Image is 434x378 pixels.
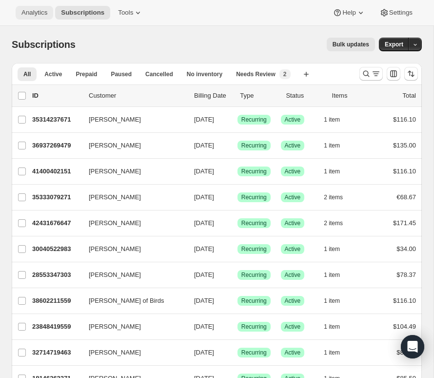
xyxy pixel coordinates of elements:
[389,9,413,17] span: Settings
[112,6,149,20] button: Tools
[379,38,409,51] button: Export
[241,219,267,227] span: Recurring
[285,323,301,331] span: Active
[83,241,180,257] button: [PERSON_NAME]
[83,138,180,153] button: [PERSON_NAME]
[83,164,180,179] button: [PERSON_NAME]
[111,70,132,78] span: Paused
[32,192,81,202] p: 35333079271
[89,192,141,202] span: [PERSON_NAME]
[16,6,53,20] button: Analytics
[89,322,141,332] span: [PERSON_NAME]
[324,165,351,178] button: 1 item
[76,70,97,78] span: Prepaid
[324,242,351,256] button: 1 item
[83,112,180,127] button: [PERSON_NAME]
[241,142,267,149] span: Recurring
[285,245,301,253] span: Active
[396,193,416,201] span: €68.67
[396,349,416,356] span: $88.42
[61,9,104,17] span: Subscriptions
[241,116,267,124] span: Recurring
[187,70,222,78] span: No inventory
[283,70,287,78] span: 2
[404,67,418,81] button: Sort the results
[342,9,355,17] span: Help
[32,167,81,176] p: 41400402151
[32,320,416,334] div: 23848419559[PERSON_NAME][DATE]SuccessRecurringSuccessActive1 item$104.49
[285,219,301,227] span: Active
[241,193,267,201] span: Recurring
[89,348,141,357] span: [PERSON_NAME]
[83,267,180,283] button: [PERSON_NAME]
[324,216,354,230] button: 2 items
[285,349,301,357] span: Active
[194,297,214,304] span: [DATE]
[241,168,267,175] span: Recurring
[83,189,180,205] button: [PERSON_NAME]
[194,193,214,201] span: [DATE]
[32,139,416,152] div: 36937269479[PERSON_NAME][DATE]SuccessRecurringSuccessActive1 item$135.00
[32,141,81,150] p: 36937269479
[32,218,81,228] p: 42431676647
[89,270,141,280] span: [PERSON_NAME]
[55,6,110,20] button: Subscriptions
[324,271,340,279] span: 1 item
[32,115,81,125] p: 35314237671
[241,245,267,253] span: Recurring
[12,39,76,50] span: Subscriptions
[324,349,340,357] span: 1 item
[387,67,400,81] button: Customize table column order and visibility
[401,335,424,358] div: Open Intercom Messenger
[194,116,214,123] span: [DATE]
[327,6,371,20] button: Help
[285,116,301,124] span: Active
[359,67,383,81] button: Search and filter results
[89,141,141,150] span: [PERSON_NAME]
[332,91,370,101] div: Items
[194,219,214,227] span: [DATE]
[32,296,81,306] p: 38602211559
[285,297,301,305] span: Active
[21,9,47,17] span: Analytics
[324,268,351,282] button: 1 item
[89,244,141,254] span: [PERSON_NAME]
[89,91,186,101] p: Customer
[32,190,416,204] div: 35333079271[PERSON_NAME][DATE]SuccessRecurringSuccessActive2 items€68.67
[32,346,416,359] div: 32714719463[PERSON_NAME][DATE]SuccessRecurringSuccessActive1 item$88.42
[241,323,267,331] span: Recurring
[83,345,180,360] button: [PERSON_NAME]
[194,271,214,278] span: [DATE]
[32,216,416,230] div: 42431676647[PERSON_NAME][DATE]SuccessRecurringSuccessActive2 items$171.45
[396,271,416,278] span: $78.37
[333,41,369,48] span: Bulk updates
[393,297,416,304] span: $116.10
[324,113,351,126] button: 1 item
[194,168,214,175] span: [DATE]
[89,167,141,176] span: [PERSON_NAME]
[285,168,301,175] span: Active
[241,297,267,305] span: Recurring
[194,349,214,356] span: [DATE]
[194,323,214,330] span: [DATE]
[385,41,403,48] span: Export
[324,323,340,331] span: 1 item
[324,346,351,359] button: 1 item
[324,320,351,334] button: 1 item
[240,91,278,101] div: Type
[393,168,416,175] span: $116.10
[23,70,31,78] span: All
[83,319,180,335] button: [PERSON_NAME]
[403,91,416,101] p: Total
[286,91,324,101] p: Status
[324,193,343,201] span: 2 items
[32,91,81,101] p: ID
[32,242,416,256] div: 30040522983[PERSON_NAME][DATE]SuccessRecurringSuccessActive1 item$34.00
[44,70,62,78] span: Active
[32,244,81,254] p: 30040522983
[83,215,180,231] button: [PERSON_NAME]
[396,245,416,252] span: $34.00
[194,91,232,101] p: Billing Date
[145,70,173,78] span: Cancelled
[89,296,164,306] span: [PERSON_NAME] of Birds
